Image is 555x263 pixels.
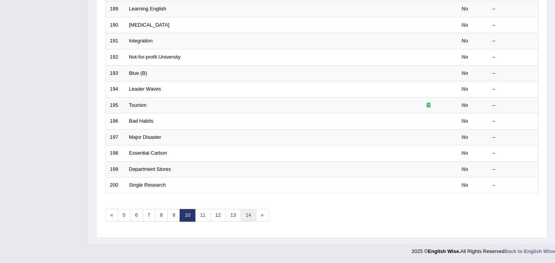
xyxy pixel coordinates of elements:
a: 9 [167,209,180,222]
a: Learning English [129,6,166,12]
div: – [493,5,534,13]
em: No [462,6,468,12]
em: No [462,102,468,108]
td: 200 [106,177,125,194]
strong: English Wise. [428,248,460,254]
div: Exam occurring question [404,102,453,109]
a: 14 [240,209,256,222]
td: 190 [106,17,125,33]
div: – [493,166,534,173]
td: 195 [106,97,125,113]
a: 12 [210,209,225,222]
a: Back to English Wise [505,248,555,254]
a: Essential Carbon [129,150,167,156]
em: No [462,134,468,140]
td: 197 [106,129,125,145]
a: Leader Waves [129,86,161,92]
div: – [493,37,534,45]
a: 6 [130,209,143,222]
em: No [462,86,468,92]
a: 11 [195,209,210,222]
div: – [493,150,534,157]
td: 194 [106,81,125,98]
em: No [462,70,468,76]
td: 196 [106,113,125,130]
em: No [462,54,468,60]
em: No [462,150,468,156]
a: 8 [155,209,168,222]
a: Department Stores [129,166,171,172]
a: Tourism [129,102,147,108]
em: No [462,166,468,172]
td: 198 [106,145,125,162]
div: – [493,134,534,141]
a: » [256,209,269,222]
a: Not-for-profit University [129,54,181,60]
div: – [493,70,534,77]
td: 193 [106,65,125,81]
div: – [493,118,534,125]
a: Bad Habits [129,118,154,124]
a: [MEDICAL_DATA] [129,22,170,28]
div: – [493,182,534,189]
td: 199 [106,161,125,177]
a: Major Disaster [129,134,161,140]
em: No [462,22,468,28]
div: – [493,86,534,93]
em: No [462,182,468,188]
div: 2025 © All Rights Reserved [412,244,555,255]
a: 7 [143,209,155,222]
a: 10 [180,209,195,222]
a: Blue (B) [129,70,147,76]
a: 13 [225,209,241,222]
a: Integration [129,38,153,44]
div: – [493,22,534,29]
div: – [493,102,534,109]
div: – [493,54,534,61]
td: 192 [106,49,125,65]
a: 5 [118,209,130,222]
td: 189 [106,1,125,17]
em: No [462,38,468,44]
a: « [105,209,118,222]
td: 191 [106,33,125,49]
a: Single Research [129,182,166,188]
em: No [462,118,468,124]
